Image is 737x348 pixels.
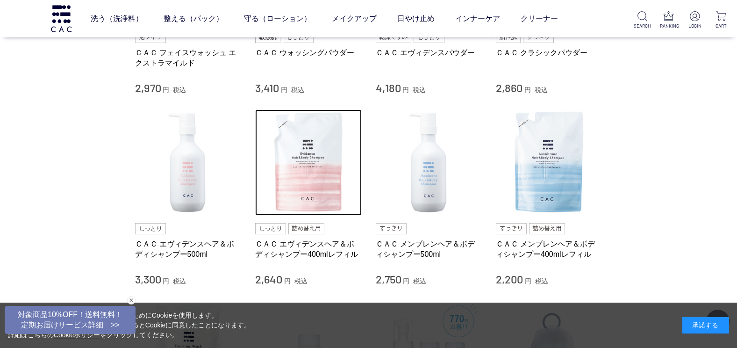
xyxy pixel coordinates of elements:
[332,6,377,32] a: メイクアップ
[135,223,166,234] img: しっとり
[397,6,435,32] a: 日やけ止め
[403,277,409,285] span: 円
[135,109,242,216] img: ＣＡＣ エヴィデンスヘア＆ボディシャンプー500ml
[496,109,602,216] img: ＣＡＣ メンブレンヘア＆ボディシャンプー400mlレフィル
[376,223,407,234] img: すっきり
[50,5,73,32] img: logo
[281,86,287,94] span: 円
[496,239,602,259] a: ＣＡＣ メンブレンヘア＆ボディシャンプー400mlレフィル
[288,223,324,234] img: 詰め替え用
[91,6,143,32] a: 洗う（洗浄料）
[521,6,558,32] a: クリーナー
[173,86,186,94] span: 税込
[535,86,548,94] span: 税込
[496,223,527,234] img: すっきり
[376,272,401,286] span: 2,750
[376,109,482,216] img: ＣＡＣ メンブレンヘア＆ボディシャンプー500ml
[496,81,522,94] span: 2,860
[660,22,677,29] p: RANKING
[525,277,531,285] span: 円
[682,317,729,333] div: 承諾する
[255,272,282,286] span: 2,640
[294,277,308,285] span: 税込
[524,86,531,94] span: 円
[163,277,169,285] span: 円
[135,81,161,94] span: 2,970
[135,272,161,286] span: 3,300
[496,48,602,58] a: ＣＡＣ クラシックパウダー
[255,239,362,259] a: ＣＡＣ エヴィデンスヘア＆ボディシャンプー400mlレフィル
[687,11,703,29] a: LOGIN
[164,6,223,32] a: 整える（パック）
[402,86,409,94] span: 円
[376,81,401,94] span: 4,180
[291,86,304,94] span: 税込
[687,22,703,29] p: LOGIN
[163,86,169,94] span: 円
[255,223,286,234] img: しっとり
[529,223,565,234] img: 詰め替え用
[713,11,730,29] a: CART
[244,6,311,32] a: 守る（ローション）
[135,48,242,68] a: ＣＡＣ フェイスウォッシュ エクストラマイルド
[284,277,291,285] span: 円
[634,22,651,29] p: SEARCH
[713,22,730,29] p: CART
[173,277,186,285] span: 税込
[135,239,242,259] a: ＣＡＣ エヴィデンスヘア＆ボディシャンプー500ml
[455,6,500,32] a: インナーケア
[255,81,279,94] span: 3,410
[255,109,362,216] img: ＣＡＣ エヴィデンスヘア＆ボディシャンプー400mlレフィル
[496,272,523,286] span: 2,200
[255,48,362,58] a: ＣＡＣ ウォッシングパウダー
[634,11,651,29] a: SEARCH
[413,86,426,94] span: 税込
[413,277,426,285] span: 税込
[660,11,677,29] a: RANKING
[376,239,482,259] a: ＣＡＣ メンブレンヘア＆ボディシャンプー500ml
[535,277,548,285] span: 税込
[376,48,482,58] a: ＣＡＣ エヴィデンスパウダー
